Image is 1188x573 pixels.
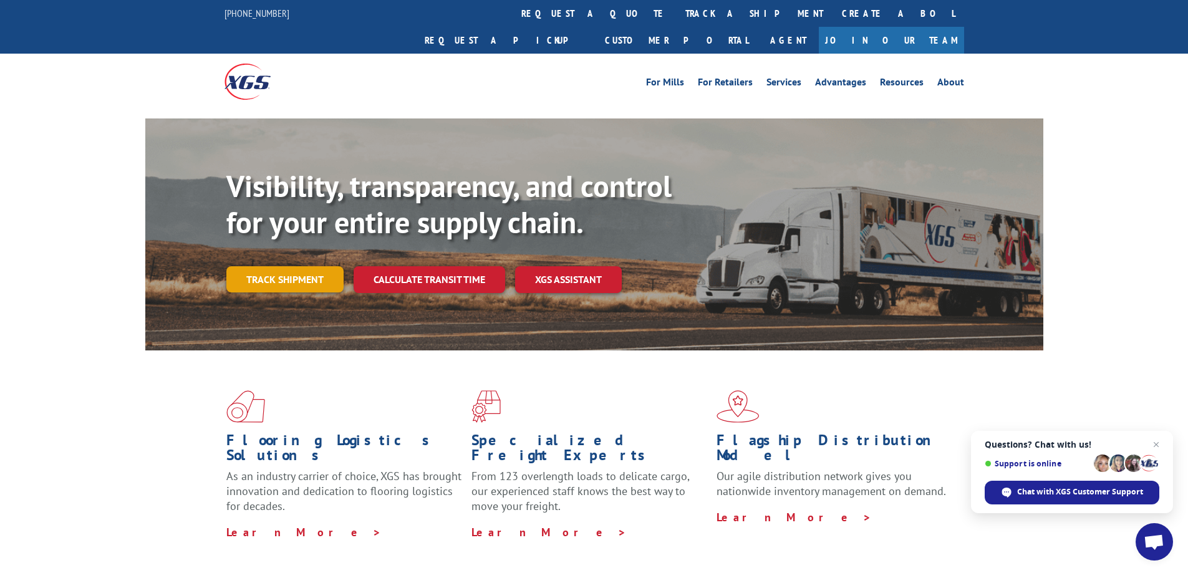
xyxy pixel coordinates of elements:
a: About [937,77,964,91]
a: Request a pickup [415,27,596,54]
a: For Mills [646,77,684,91]
span: Chat with XGS Customer Support [1017,486,1143,498]
a: Customer Portal [596,27,758,54]
div: Chat with XGS Customer Support [985,481,1159,504]
a: Track shipment [226,266,344,292]
a: XGS ASSISTANT [515,266,622,293]
div: Open chat [1136,523,1173,561]
img: xgs-icon-flagship-distribution-model-red [717,390,760,423]
span: Questions? Chat with us! [985,440,1159,450]
img: xgs-icon-focused-on-flooring-red [471,390,501,423]
a: Advantages [815,77,866,91]
a: Agent [758,27,819,54]
span: Close chat [1149,437,1164,452]
span: Our agile distribution network gives you nationwide inventory management on demand. [717,469,946,498]
b: Visibility, transparency, and control for your entire supply chain. [226,166,672,241]
h1: Specialized Freight Experts [471,433,707,469]
a: Services [766,77,801,91]
a: Join Our Team [819,27,964,54]
a: [PHONE_NUMBER] [225,7,289,19]
a: For Retailers [698,77,753,91]
a: Learn More > [226,525,382,539]
img: xgs-icon-total-supply-chain-intelligence-red [226,390,265,423]
h1: Flooring Logistics Solutions [226,433,462,469]
span: As an industry carrier of choice, XGS has brought innovation and dedication to flooring logistics... [226,469,461,513]
a: Calculate transit time [354,266,505,293]
span: Support is online [985,459,1089,468]
a: Learn More > [471,525,627,539]
p: From 123 overlength loads to delicate cargo, our experienced staff knows the best way to move you... [471,469,707,524]
h1: Flagship Distribution Model [717,433,952,469]
a: Resources [880,77,924,91]
a: Learn More > [717,510,872,524]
